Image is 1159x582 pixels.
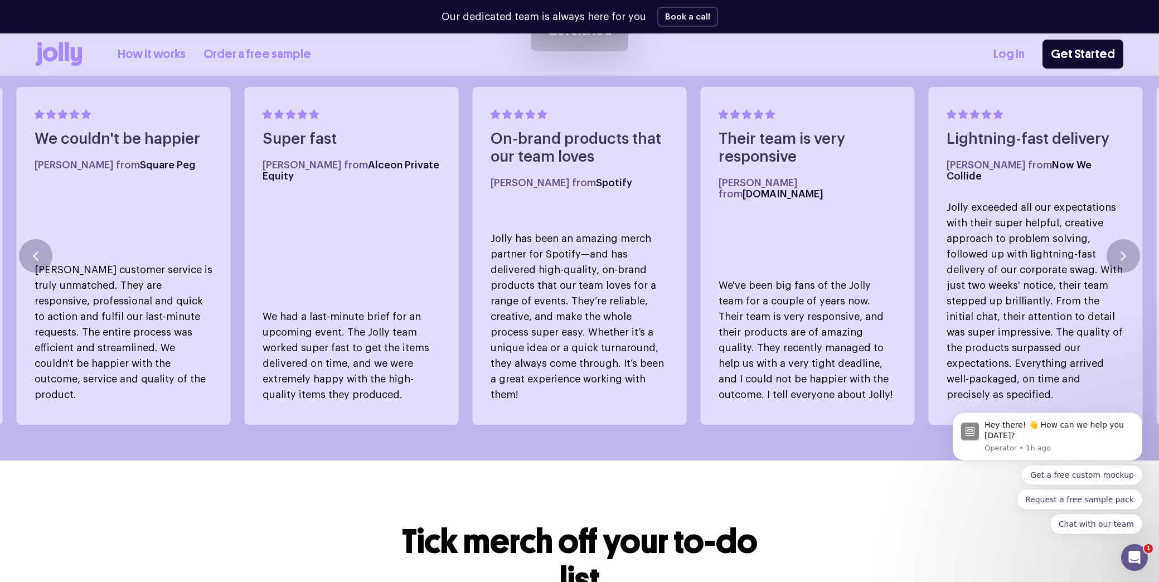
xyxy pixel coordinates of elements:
[743,189,823,199] span: [DOMAIN_NAME]
[263,309,441,402] p: We had a last-minute brief for an upcoming event. The Jolly team worked super fast to get the ite...
[947,130,1125,148] h4: Lightning-fast delivery
[657,7,718,27] button: Book a call
[140,160,196,170] span: Square Peg
[719,177,897,200] h5: [PERSON_NAME] from
[491,177,669,188] h5: [PERSON_NAME] from
[491,231,669,402] p: Jolly has been an amazing merch partner for Spotify—and has delivered high-quality, on-brand prod...
[35,262,213,402] p: [PERSON_NAME] customer service is truly unmatched. They are responsive, professional and quick to...
[1121,544,1148,571] iframe: Intercom live chat
[936,327,1159,552] iframe: Intercom notifications message
[993,45,1025,64] a: Log In
[442,9,646,25] p: Our dedicated team is always here for you
[35,159,213,171] h5: [PERSON_NAME] from
[491,130,669,166] h4: On-brand products that our team loves
[35,130,213,148] h4: We couldn't be happier
[263,130,441,148] h4: Super fast
[203,45,311,64] a: Order a free sample
[1042,40,1123,69] a: Get Started
[947,200,1125,402] p: Jolly exceeded all our expectations with their super helpful, creative approach to problem solvin...
[1144,544,1153,553] span: 1
[596,178,632,188] span: Spotify
[947,159,1125,182] h5: [PERSON_NAME] from
[719,278,897,402] p: We've been big fans of the Jolly team for a couple of years now. Their team is very responsive, a...
[719,130,897,166] h4: Their team is very responsive
[118,45,186,64] a: How it works
[263,159,441,182] h5: [PERSON_NAME] from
